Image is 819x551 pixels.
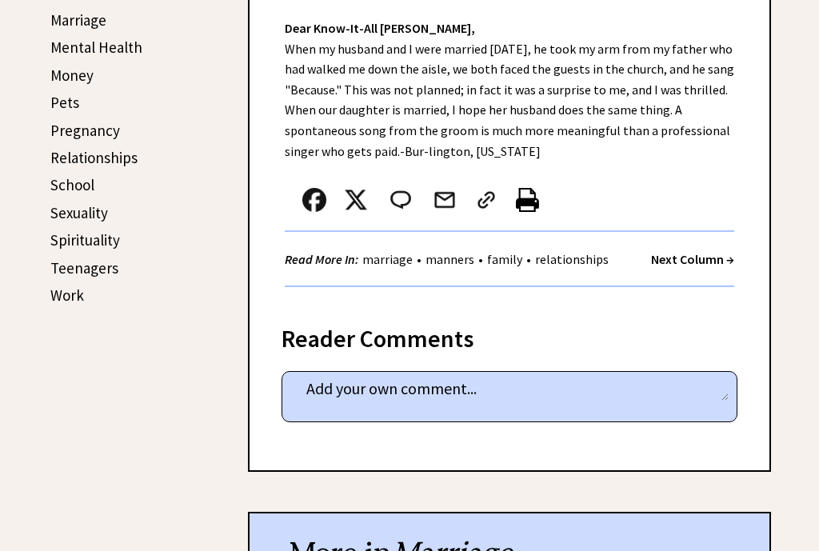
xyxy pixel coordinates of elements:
a: marriage [358,251,417,267]
a: Pregnancy [50,121,120,140]
a: Sexuality [50,203,108,222]
img: message_round%202.png [387,188,414,212]
img: facebook.png [302,188,326,212]
a: Spirituality [50,230,120,250]
a: Work [50,285,84,305]
a: family [483,251,526,267]
strong: Read More In: [285,251,358,267]
div: Reader Comments [282,321,737,347]
a: Mental Health [50,38,142,57]
a: Marriage [50,10,106,30]
a: manners [421,251,478,267]
a: School [50,175,94,194]
a: Relationships [50,148,138,167]
a: Money [50,66,94,85]
div: • • • [285,250,613,270]
img: x_small.png [344,188,368,212]
img: printer%20icon.png [516,188,539,212]
a: relationships [531,251,613,267]
strong: Dear Know-It-All [PERSON_NAME], [285,20,475,36]
a: Teenagers [50,258,118,277]
img: link_02.png [474,188,498,212]
a: Next Column → [651,251,734,267]
img: mail.png [433,188,457,212]
a: Pets [50,93,79,112]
